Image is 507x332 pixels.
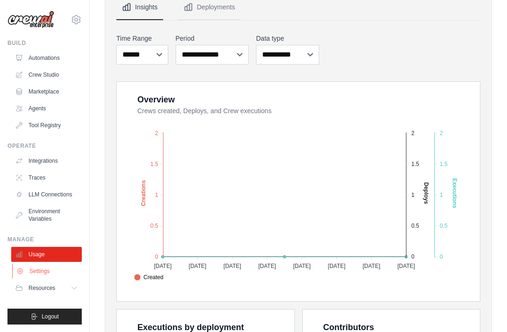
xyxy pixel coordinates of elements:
[256,34,319,43] label: Data type
[155,253,158,260] tspan: 0
[397,263,415,269] tspan: [DATE]
[411,161,419,167] tspan: 1.5
[411,192,414,198] tspan: 1
[42,313,59,320] span: Logout
[7,236,82,243] div: Manage
[155,192,158,198] tspan: 1
[440,223,448,229] tspan: 0.5
[11,247,82,262] a: Usage
[411,130,414,137] tspan: 2
[411,253,414,260] tspan: 0
[7,142,82,150] div: Operate
[11,187,82,202] a: LLM Connections
[11,204,82,226] a: Environment Variables
[11,281,82,296] button: Resources
[155,130,158,137] tspan: 2
[140,180,147,206] text: Creations
[258,263,276,269] tspan: [DATE]
[176,34,249,43] label: Period
[11,118,82,133] a: Tool Registry
[11,153,82,168] a: Integrations
[134,273,164,281] span: Created
[11,67,82,82] a: Crew Studio
[411,223,419,229] tspan: 0.5
[150,161,158,167] tspan: 1.5
[363,263,380,269] tspan: [DATE]
[29,284,55,292] span: Resources
[440,161,448,167] tspan: 1.5
[223,263,241,269] tspan: [DATE]
[116,34,168,43] label: Time Range
[11,170,82,185] a: Traces
[154,263,171,269] tspan: [DATE]
[440,130,443,137] tspan: 2
[440,192,443,198] tspan: 1
[7,309,82,325] button: Logout
[11,84,82,99] a: Marketplace
[137,106,469,115] dt: Crews created, Deploys, and Crew executions
[440,253,443,260] tspan: 0
[328,263,346,269] tspan: [DATE]
[423,182,429,204] text: Deploys
[7,11,54,29] img: Logo
[150,223,158,229] tspan: 0.5
[11,101,82,116] a: Agents
[12,264,83,279] a: Settings
[293,263,311,269] tspan: [DATE]
[451,178,458,208] text: Executions
[137,93,175,106] div: Overview
[7,39,82,47] div: Build
[189,263,207,269] tspan: [DATE]
[11,51,82,65] a: Automations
